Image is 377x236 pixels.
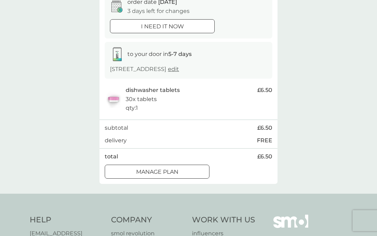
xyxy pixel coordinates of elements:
p: dishwasher tablets [126,86,180,95]
span: £6.50 [257,152,272,161]
p: [STREET_ADDRESS] [110,65,179,74]
a: edit [168,66,179,72]
p: FREE [257,136,272,145]
span: £6.50 [257,123,272,133]
strong: 5-7 days [168,51,192,57]
h4: Help [30,215,104,226]
h4: Company [111,215,185,226]
p: subtotal [105,123,128,133]
p: Manage plan [136,167,178,177]
h4: Work With Us [192,215,255,226]
p: 30x tablets [126,95,157,104]
p: qty : 1 [126,103,138,113]
p: total [105,152,118,161]
p: i need it now [141,22,184,31]
p: 3 days left for changes [127,7,190,16]
span: to your door in [127,51,192,57]
button: i need it now [110,19,215,33]
span: £6.50 [257,86,272,95]
button: Manage plan [105,165,209,179]
p: delivery [105,136,127,145]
